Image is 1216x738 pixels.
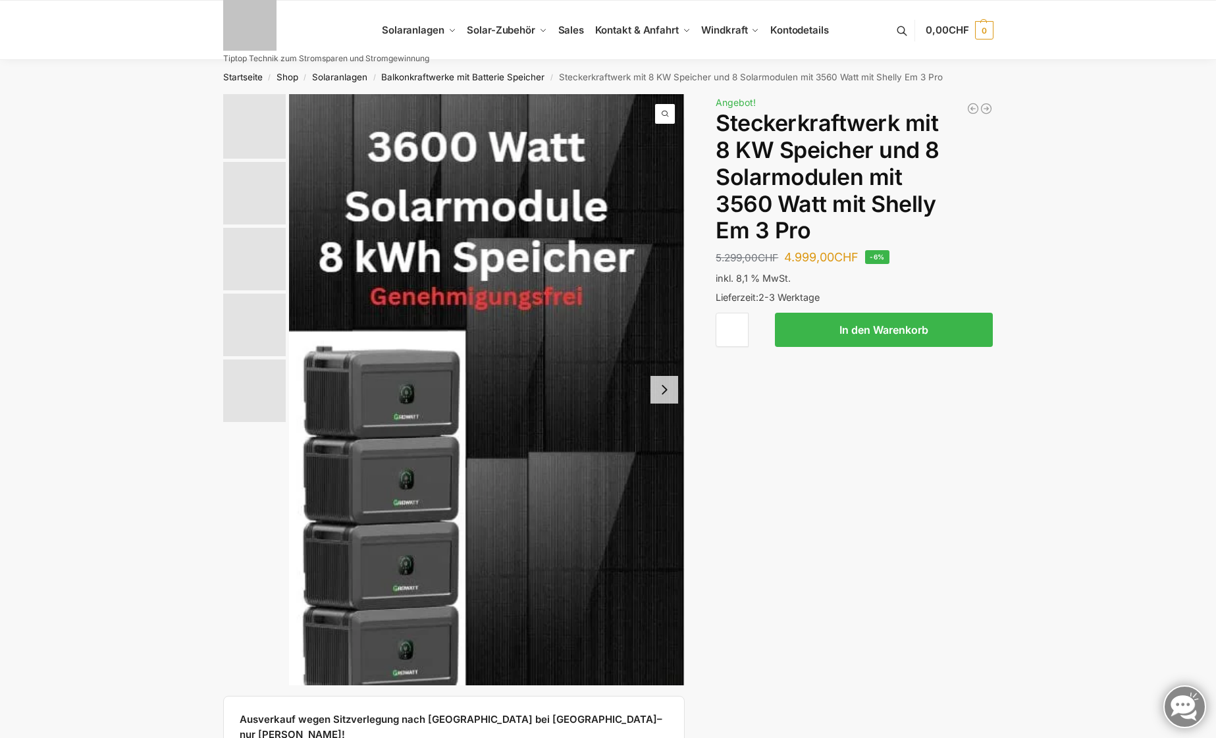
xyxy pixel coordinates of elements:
[716,273,791,284] span: inkl. 8,1 % MwSt.
[696,1,765,60] a: Windkraft
[758,251,778,264] span: CHF
[966,102,980,115] a: 900/600 mit 2,2 kWh Marstek Speicher
[558,24,585,36] span: Sales
[289,94,685,685] img: 8kw-3600-watt-Collage.jpg
[926,24,968,36] span: 0,00
[716,292,820,303] span: Lieferzeit:
[716,110,993,244] h1: Steckerkraftwerk mit 8 KW Speicher und 8 Solarmodulen mit 3560 Watt mit Shelly Em 3 Pro
[770,24,829,36] span: Kontodetails
[223,359,286,422] img: Noah_Growatt_2000
[381,72,544,82] a: Balkonkraftwerke mit Batterie Speicher
[775,313,993,347] button: In den Warenkorb
[298,72,312,83] span: /
[263,72,277,83] span: /
[784,250,859,264] bdi: 4.999,00
[223,294,286,356] img: growatt-noah2000-lifepo4-batteriemodul-2048wh-speicher-fuer-balkonkraftwerk
[980,102,993,115] a: Steckerkraftwerk mit 8 KW Speicher und 8 Solarmodulen mit 3600 Watt
[277,72,298,82] a: Shop
[367,72,381,83] span: /
[552,1,589,60] a: Sales
[701,24,747,36] span: Windkraft
[865,250,889,264] span: -6%
[834,250,859,264] span: CHF
[199,60,1017,94] nav: Breadcrumb
[975,21,993,40] span: 0
[223,228,286,290] img: Growatt-NOAH-2000-flexible-erweiterung
[462,1,552,60] a: Solar-Zubehör
[289,94,685,685] a: 8kw 3600 watt Collage8kw 3600 watt Collage
[223,72,263,82] a: Startseite
[926,11,993,50] a: 0,00CHF 0
[544,72,558,83] span: /
[650,376,678,404] button: Next slide
[716,313,749,347] input: Produktmenge
[716,97,756,108] span: Angebot!
[223,94,286,159] img: 8kw-3600-watt-Collage.jpg
[595,24,679,36] span: Kontakt & Anfahrt
[765,1,834,60] a: Kontodetails
[949,24,969,36] span: CHF
[758,292,820,303] span: 2-3 Werktage
[382,24,444,36] span: Solaranlagen
[589,1,696,60] a: Kontakt & Anfahrt
[223,162,286,224] img: solakon-balkonkraftwerk-890-800w-2-x-445wp-module-growatt-neo-800m-x-growatt-noah-2000-schuko-kab...
[312,72,367,82] a: Solaranlagen
[223,55,429,63] p: Tiptop Technik zum Stromsparen und Stromgewinnung
[467,24,535,36] span: Solar-Zubehör
[716,251,778,264] bdi: 5.299,00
